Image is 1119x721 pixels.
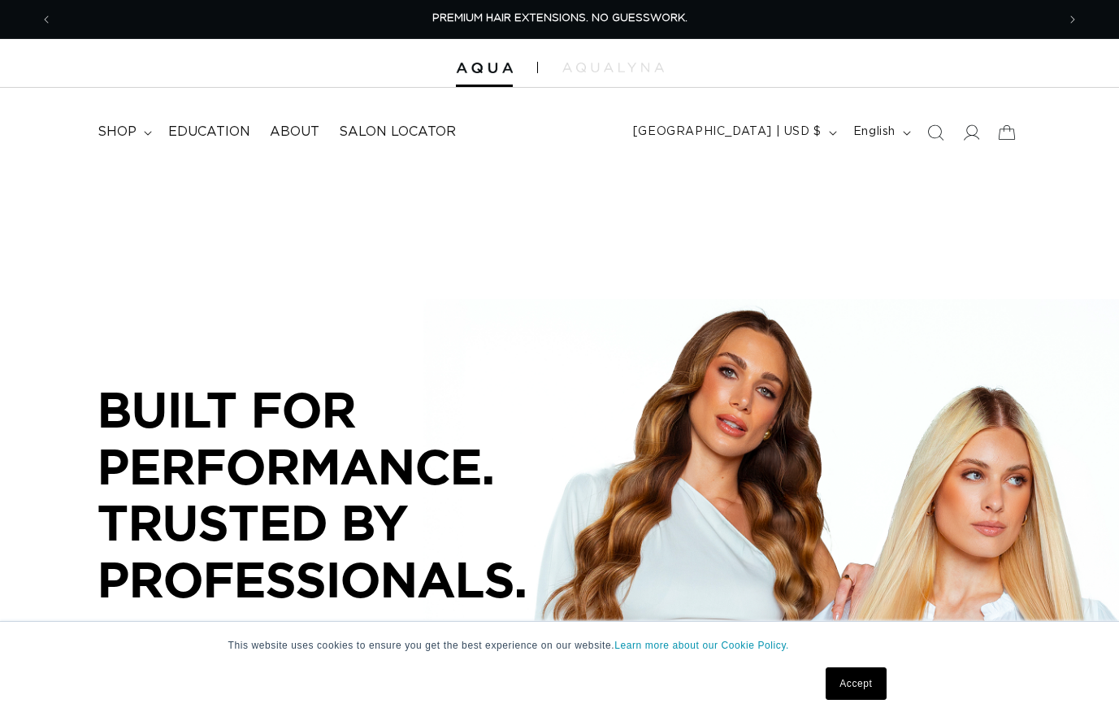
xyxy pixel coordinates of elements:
[432,13,687,24] span: PREMIUM HAIR EXTENSIONS. NO GUESSWORK.
[844,117,917,148] button: English
[260,114,329,150] a: About
[562,63,664,72] img: aqualyna.com
[623,117,844,148] button: [GEOGRAPHIC_DATA] | USD $
[228,638,891,653] p: This website uses cookies to ensure you get the best experience on our website.
[917,115,953,150] summary: Search
[98,381,585,607] p: BUILT FOR PERFORMANCE. TRUSTED BY PROFESSIONALS.
[339,124,456,141] span: Salon Locator
[456,63,513,74] img: Aqua Hair Extensions
[98,124,137,141] span: shop
[853,124,896,141] span: English
[633,124,822,141] span: [GEOGRAPHIC_DATA] | USD $
[329,114,466,150] a: Salon Locator
[270,124,319,141] span: About
[28,4,64,35] button: Previous announcement
[614,640,789,651] a: Learn more about our Cookie Policy.
[158,114,260,150] a: Education
[168,124,250,141] span: Education
[88,114,158,150] summary: shop
[826,667,886,700] a: Accept
[1055,4,1091,35] button: Next announcement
